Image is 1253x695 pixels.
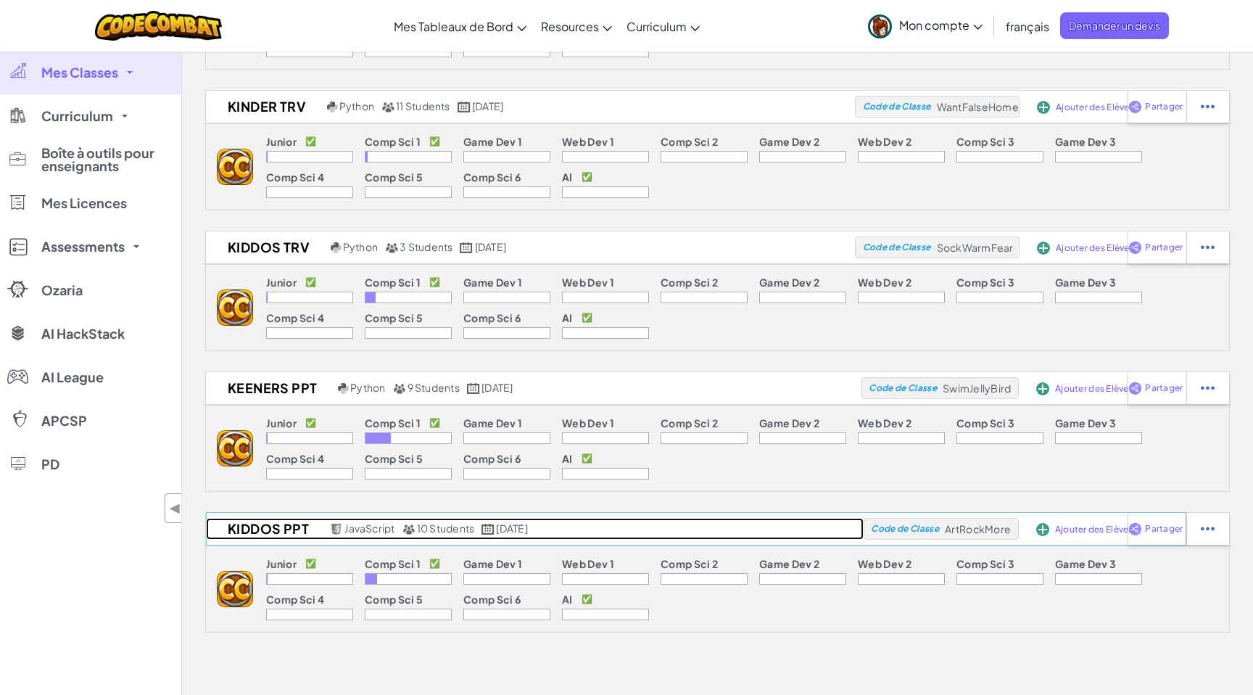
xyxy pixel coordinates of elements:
p: Game Dev 3 [1055,276,1116,288]
p: ✅ [582,171,592,183]
span: Python [350,381,385,394]
p: Comp Sci 4 [266,312,324,324]
p: Comp Sci 5 [365,593,423,605]
p: Comp Sci 5 [365,453,423,464]
span: Curriculum [41,110,113,123]
p: Comp Sci 6 [463,312,521,324]
p: AI [562,453,573,464]
span: Mes Licences [41,197,127,210]
p: Game Dev 2 [759,276,819,288]
span: AI HackStack [41,327,125,340]
img: IconAddStudents.svg [1037,242,1050,255]
p: ✅ [305,558,316,569]
a: Mes Tableaux de Bord [386,7,534,46]
img: python.png [331,242,342,253]
img: calendar.svg [458,102,471,112]
p: Comp Sci 5 [365,171,423,183]
p: ✅ [582,593,592,605]
span: Partager [1145,243,1183,252]
p: Web Dev 2 [858,417,911,429]
span: ◀ [169,498,181,519]
p: Comp Sci 2 [661,558,718,569]
img: IconStudentEllipsis.svg [1201,522,1215,535]
p: Game Dev 3 [1055,417,1116,429]
a: KEENERS PPT Python 9 Students [DATE] [206,377,861,399]
p: Game Dev 1 [463,276,522,288]
a: Resources [534,7,619,46]
span: Resources [541,19,599,34]
p: Comp Sci 2 [661,276,718,288]
p: AI [562,171,573,183]
img: MultipleUsers.png [385,242,398,253]
p: Web Dev 2 [858,276,911,288]
img: IconAddStudents.svg [1036,382,1049,395]
a: Demander un devis [1060,12,1169,39]
p: ✅ [305,136,316,147]
p: Web Dev 2 [858,136,911,147]
p: Web Dev 1 [562,558,614,569]
p: Game Dev 2 [759,417,819,429]
p: AI [562,593,573,605]
span: [DATE] [496,522,527,535]
h2: KIDDOS PPT [206,518,326,540]
span: 11 Students [396,99,450,112]
p: Comp Sci 1 [365,136,421,147]
img: MultipleUsers.png [393,383,406,394]
span: [DATE] [472,99,503,112]
img: MultipleUsers.png [381,102,394,112]
a: KIDDOS PPT JavaScript 10 Students [DATE] [206,518,864,540]
h2: KEENERS PPT [206,377,334,399]
img: MultipleUsers.png [402,524,415,535]
p: Comp Sci 3 [956,558,1014,569]
h2: KIDDOS TRV [206,237,327,258]
img: IconAddStudents.svg [1036,523,1049,536]
span: SwimJellyBird [943,382,1011,395]
p: Web Dev 2 [858,558,911,569]
p: Junior [266,276,297,288]
p: Comp Sci 4 [266,593,324,605]
p: AI [562,312,573,324]
p: Comp Sci 1 [365,417,421,429]
p: Web Dev 1 [562,417,614,429]
span: Code de Classe [863,102,931,111]
img: logo [217,571,253,607]
span: Curriculum [626,19,687,34]
img: calendar.svg [481,524,495,535]
p: Comp Sci 3 [956,276,1014,288]
span: Mes Tableaux de Bord [394,19,513,34]
img: IconShare_Purple.svg [1128,382,1142,395]
span: Code de Classe [869,384,937,392]
span: 3 Students [400,240,452,253]
p: Game Dev 1 [463,417,522,429]
span: Partager [1145,384,1183,392]
span: Python [339,99,374,112]
a: Mon compte [861,3,990,49]
p: Game Dev 2 [759,136,819,147]
p: ✅ [429,417,440,429]
span: Partager [1145,525,1183,533]
img: CodeCombat logo [95,11,222,41]
p: Comp Sci 2 [661,136,718,147]
img: calendar.svg [467,383,480,394]
img: python.png [338,383,349,394]
span: Ajouter des Elèves [1056,103,1134,112]
h2: KINDER TRV [206,96,323,118]
p: ✅ [582,312,592,324]
p: Comp Sci 6 [463,171,521,183]
img: IconStudentEllipsis.svg [1201,382,1215,395]
img: python.png [327,102,338,112]
span: JavaScript [344,522,394,535]
span: [DATE] [481,381,513,394]
p: ✅ [582,453,592,464]
span: Code de Classe [871,525,939,533]
img: avatar [868,15,892,38]
img: logo [217,149,253,185]
p: ✅ [429,558,440,569]
img: IconStudentEllipsis.svg [1201,241,1215,254]
span: Ajouter des Elèves [1056,244,1134,252]
p: Comp Sci 1 [365,558,421,569]
span: Boîte à outils pour enseignants [41,147,172,173]
p: Junior [266,417,297,429]
p: ✅ [429,276,440,288]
